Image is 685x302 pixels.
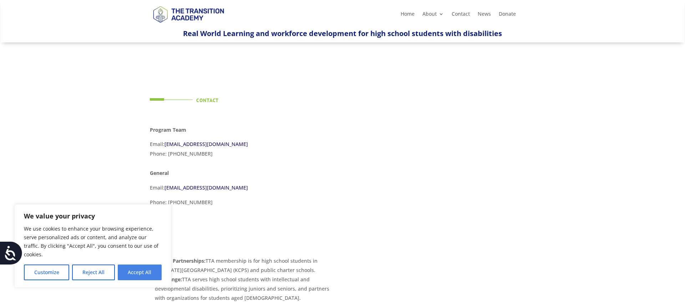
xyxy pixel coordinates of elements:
a: [EMAIL_ADDRESS][DOMAIN_NAME] [164,141,248,147]
a: Contact [452,11,470,19]
h4: Contact [196,98,332,106]
p: FAQs [150,247,332,256]
img: TTA Brand_TTA Primary Logo_Horizontal_Light BG [150,1,227,27]
p: Phone: [PHONE_NUMBER] [150,198,332,212]
strong: Program Team [150,126,186,133]
p: Email: [150,183,332,198]
a: About [422,11,444,19]
p: We use cookies to enhance your browsing experience, serve personalized ads or content, and analyz... [24,225,162,259]
a: [EMAIL_ADDRESS][DOMAIN_NAME] [164,184,248,191]
a: News [478,11,491,19]
button: Customize [24,265,69,280]
a: Home [401,11,415,19]
strong: School Partnerships: [155,257,205,264]
p: We value your privacy [24,212,162,220]
button: Accept All [118,265,162,280]
li: TTA membership is for high school students in [US_STATE][GEOGRAPHIC_DATA] (KCPS) and public chart... [155,256,332,275]
button: Reject All [72,265,115,280]
strong: General [150,170,169,176]
iframe: TTA Newsletter Sign Up [353,81,535,259]
p: Email: Phone: [PHONE_NUMBER] [150,140,332,163]
span: Real World Learning and workforce development for high school students with disabilities [183,29,502,38]
a: Logo-Noticias [150,21,227,28]
a: Donate [499,11,516,19]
